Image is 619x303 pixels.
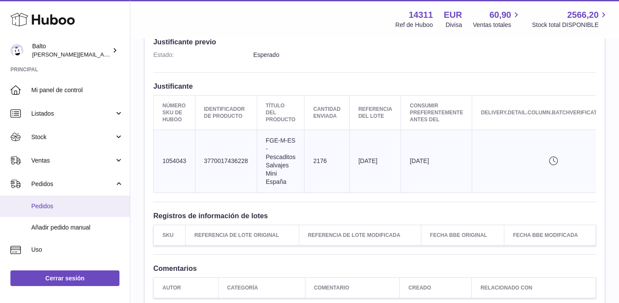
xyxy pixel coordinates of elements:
[532,9,609,29] a: 2566,20 Stock total DISPONIBLE
[31,133,114,141] span: Stock
[257,130,304,193] td: FGE-M-ES - Pescaditos Salvajes Mini España
[421,225,504,245] th: Fecha BBE original
[31,86,123,94] span: Mi panel de control
[31,110,114,118] span: Listados
[154,95,195,130] th: Número SKU de Huboo
[31,246,123,254] span: Uso
[305,95,350,130] th: Cantidad enviada
[185,225,299,245] th: Referencia de lote original
[305,130,350,193] td: 2176
[444,9,462,21] strong: EUR
[299,225,421,245] th: Referencia de lote modificada
[446,21,462,29] div: Divisa
[218,277,305,298] th: Categoría
[154,130,195,193] td: 1054043
[409,9,433,21] strong: 14311
[349,130,401,193] td: [DATE]
[401,95,472,130] th: Consumir preferentemente antes del
[490,9,511,21] span: 60,90
[154,277,218,298] th: Autor
[195,130,257,193] td: 3770017436228
[401,130,472,193] td: [DATE]
[473,21,521,29] span: Ventas totales
[153,211,596,220] h3: Registros de información de lotes
[31,223,123,232] span: Añadir pedido manual
[31,156,114,165] span: Ventas
[32,51,174,58] span: [PERSON_NAME][EMAIL_ADDRESS][DOMAIN_NAME]
[153,263,596,273] h3: Comentarios
[195,95,257,130] th: Identificador de producto
[532,21,609,29] span: Stock total DISPONIBLE
[153,37,596,47] h3: Justificante previo
[473,9,521,29] a: 60,90 Ventas totales
[10,270,119,286] a: Cerrar sesión
[472,277,596,298] th: Relacionado con
[153,81,596,91] h3: Justificante
[305,277,400,298] th: Comentario
[31,202,123,210] span: Pedidos
[31,180,114,188] span: Pedidos
[153,51,253,59] dt: Estado:
[400,277,472,298] th: Creado
[257,95,304,130] th: Título del producto
[10,44,23,57] img: dani@balto.fr
[504,225,596,245] th: Fecha BBE modificada
[253,51,596,59] dd: Esperado
[32,42,110,59] div: Balto
[154,225,185,245] th: SKU
[349,95,401,130] th: Referencia del lote
[567,9,599,21] span: 2566,20
[395,21,433,29] div: Ref de Huboo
